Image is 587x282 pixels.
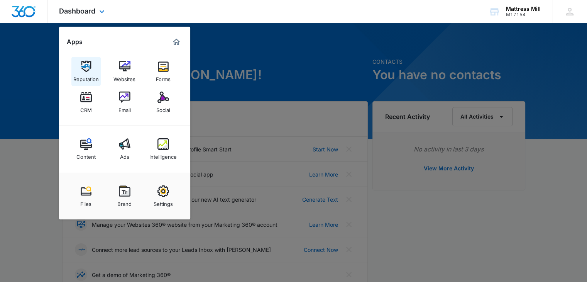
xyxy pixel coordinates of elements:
div: Settings [154,197,173,207]
a: Marketing 360® Dashboard [170,36,183,48]
a: Reputation [71,57,101,86]
div: Social [156,103,170,113]
div: Email [118,103,131,113]
div: Brand [117,197,132,207]
a: Social [149,88,178,117]
div: Ads [120,150,129,160]
a: Intelligence [149,134,178,164]
div: Content [76,150,96,160]
a: Ads [110,134,139,164]
span: Dashboard [59,7,95,15]
div: account name [506,6,541,12]
div: Forms [156,72,171,82]
h2: Apps [67,38,83,46]
div: Websites [113,72,135,82]
a: Forms [149,57,178,86]
div: CRM [80,103,92,113]
a: Websites [110,57,139,86]
a: Content [71,134,101,164]
a: Email [110,88,139,117]
div: Reputation [73,72,99,82]
div: Intelligence [149,150,177,160]
a: CRM [71,88,101,117]
a: Files [71,182,101,211]
a: Settings [149,182,178,211]
div: account id [506,12,541,17]
div: Files [80,197,91,207]
a: Brand [110,182,139,211]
